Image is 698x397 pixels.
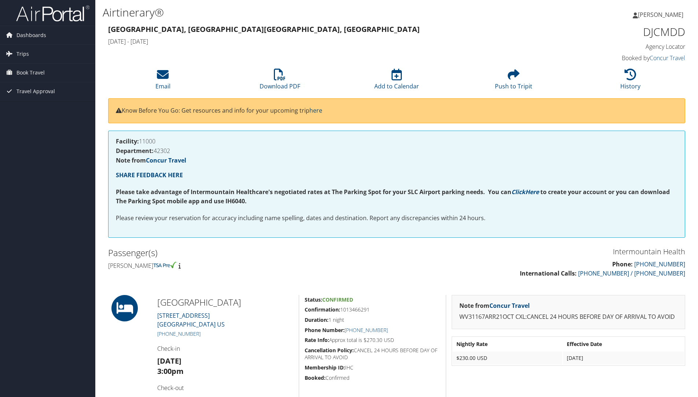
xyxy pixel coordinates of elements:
strong: Confirmation: [305,306,340,313]
a: Download PDF [260,73,300,90]
h5: 1 night [305,316,440,324]
strong: Please take advantage of Intermountain Healthcare's negotiated rates at The Parking Spot for your... [116,188,511,196]
strong: Phone Number: [305,327,345,334]
h5: 1013466291 [305,306,440,313]
span: Confirmed [322,296,353,303]
h2: [GEOGRAPHIC_DATA] [157,296,293,309]
h3: Intermountain Health [402,247,685,257]
strong: Rate Info: [305,336,329,343]
a: History [620,73,640,90]
strong: Membership ID: [305,364,345,371]
td: $230.00 USD [453,352,562,365]
strong: Duration: [305,316,328,323]
a: SHARE FEEDBACK HERE [116,171,183,179]
h4: 42302 [116,148,677,154]
strong: Facility: [116,137,139,145]
h4: Agency Locator [549,43,685,51]
strong: Note from [116,156,186,164]
th: Effective Date [563,338,684,351]
span: Dashboards [16,26,46,44]
strong: Phone: [612,260,633,268]
strong: [DATE] [157,356,181,366]
a: here [309,106,322,114]
a: [PHONE_NUMBER] / [PHONE_NUMBER] [578,269,685,277]
h4: [DATE] - [DATE] [108,37,538,45]
a: Concur Travel [650,54,685,62]
a: Concur Travel [489,302,530,310]
h4: Check-out [157,384,293,392]
strong: Status: [305,296,322,303]
h4: [PERSON_NAME] [108,262,391,270]
a: [PHONE_NUMBER] [157,330,201,337]
a: [STREET_ADDRESS][GEOGRAPHIC_DATA] US [157,312,225,328]
strong: Note from [459,302,530,310]
h1: Airtinerary® [103,5,495,20]
strong: International Calls: [520,269,577,277]
span: Travel Approval [16,82,55,101]
td: [DATE] [563,352,684,365]
span: Trips [16,45,29,63]
strong: [GEOGRAPHIC_DATA], [GEOGRAPHIC_DATA] [GEOGRAPHIC_DATA], [GEOGRAPHIC_DATA] [108,24,420,34]
h4: Check-in [157,345,293,353]
a: [PHONE_NUMBER] [634,260,685,268]
span: Book Travel [16,63,45,82]
img: airportal-logo.png [16,5,89,22]
strong: 3:00pm [157,366,184,376]
h5: Confirmed [305,374,440,382]
p: Know Before You Go: Get resources and info for your upcoming trip [116,106,677,116]
a: Concur Travel [146,156,186,164]
a: Push to Tripit [495,73,532,90]
a: Add to Calendar [374,73,419,90]
th: Nightly Rate [453,338,562,351]
a: Email [155,73,170,90]
img: tsa-precheck.png [153,262,177,268]
h4: Booked by [549,54,685,62]
strong: Booked: [305,374,326,381]
h1: DJCMDD [549,24,685,40]
a: Click [511,188,525,196]
span: [PERSON_NAME] [638,11,683,19]
h5: Approx total is $270.30 USD [305,336,440,344]
p: Please review your reservation for accuracy including name spelling, dates and destination. Repor... [116,214,677,223]
strong: Department: [116,147,154,155]
h5: CANCEL 24 HOURS BEFORE DAY OF ARRIVAL TO AVOID [305,347,440,361]
a: Here [525,188,539,196]
p: WV31167ARR21OCT CXL:CANCEL 24 HOURS BEFORE DAY OF ARRIVAL TO AVOID [459,312,677,322]
strong: Cancellation Policy: [305,347,354,354]
h4: 11000 [116,138,677,144]
h5: IHC [305,364,440,371]
h2: Passenger(s) [108,247,391,259]
a: [PHONE_NUMBER] [345,327,388,334]
a: [PERSON_NAME] [633,4,691,26]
